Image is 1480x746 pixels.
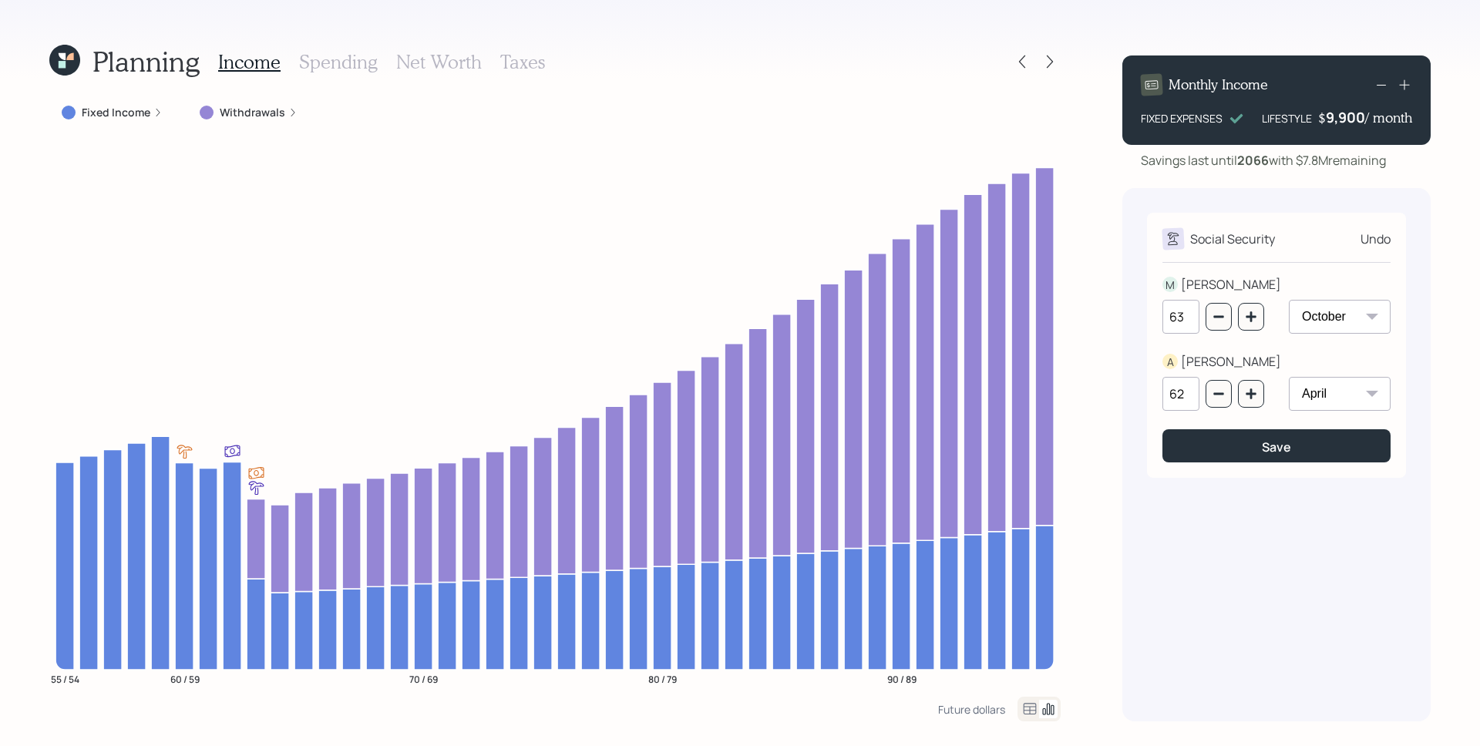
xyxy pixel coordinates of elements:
[1162,277,1178,293] div: M
[1181,275,1281,294] div: [PERSON_NAME]
[1141,110,1223,126] div: FIXED EXPENSES
[51,672,79,685] tspan: 55 / 54
[1326,108,1365,126] div: 9,900
[82,105,150,120] label: Fixed Income
[220,105,285,120] label: Withdrawals
[648,672,677,685] tspan: 80 / 79
[1181,352,1281,371] div: [PERSON_NAME]
[299,51,378,73] h3: Spending
[1162,354,1178,370] div: A
[92,45,200,78] h1: Planning
[218,51,281,73] h3: Income
[1262,110,1312,126] div: LIFESTYLE
[887,672,917,685] tspan: 90 / 89
[1318,109,1326,126] h4: $
[170,672,200,685] tspan: 60 / 59
[500,51,545,73] h3: Taxes
[1365,109,1412,126] h4: / month
[938,702,1005,717] div: Future dollars
[1262,439,1291,455] div: Save
[1190,230,1275,248] div: Social Security
[1141,151,1386,170] div: Savings last until with $7.8M remaining
[1237,152,1269,169] b: 2066
[409,672,438,685] tspan: 70 / 69
[396,51,482,73] h3: Net Worth
[1162,429,1391,462] button: Save
[1169,76,1268,93] h4: Monthly Income
[1361,230,1391,248] div: Undo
